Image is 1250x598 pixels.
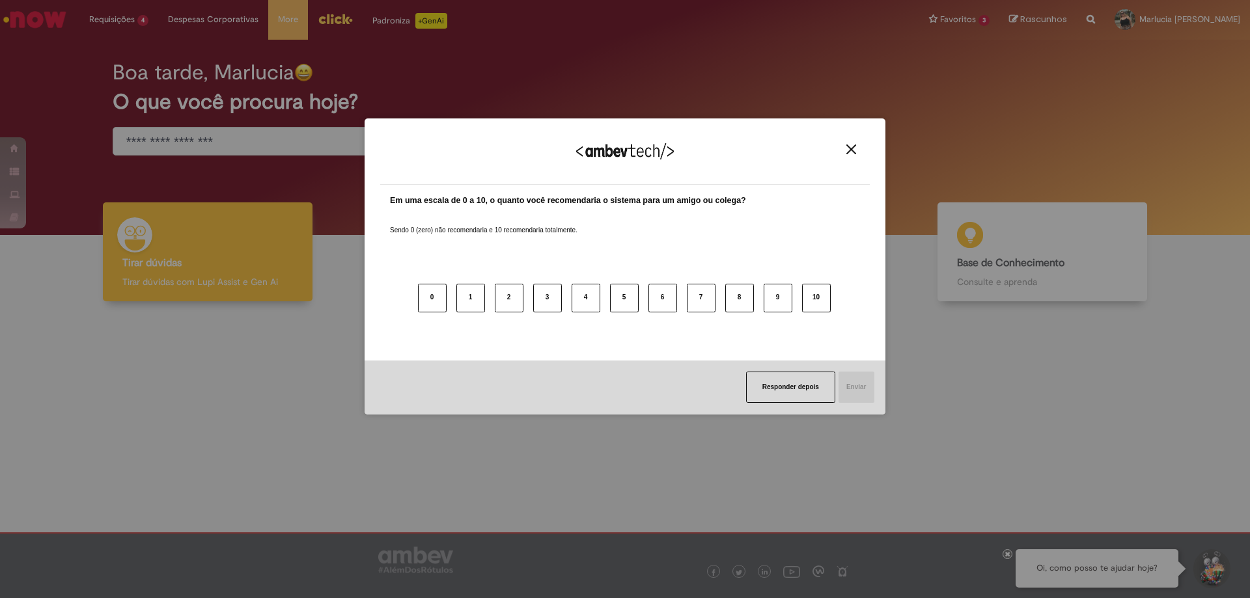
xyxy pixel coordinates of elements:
[846,144,856,154] img: Close
[746,372,835,403] button: Responder depois
[610,284,639,312] button: 5
[648,284,677,312] button: 6
[495,284,523,312] button: 2
[725,284,754,312] button: 8
[802,284,831,312] button: 10
[418,284,447,312] button: 0
[842,144,860,155] button: Close
[687,284,715,312] button: 7
[533,284,562,312] button: 3
[390,210,577,235] label: Sendo 0 (zero) não recomendaria e 10 recomendaria totalmente.
[390,195,746,207] label: Em uma escala de 0 a 10, o quanto você recomendaria o sistema para um amigo ou colega?
[576,143,674,159] img: Logo Ambevtech
[456,284,485,312] button: 1
[764,284,792,312] button: 9
[572,284,600,312] button: 4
